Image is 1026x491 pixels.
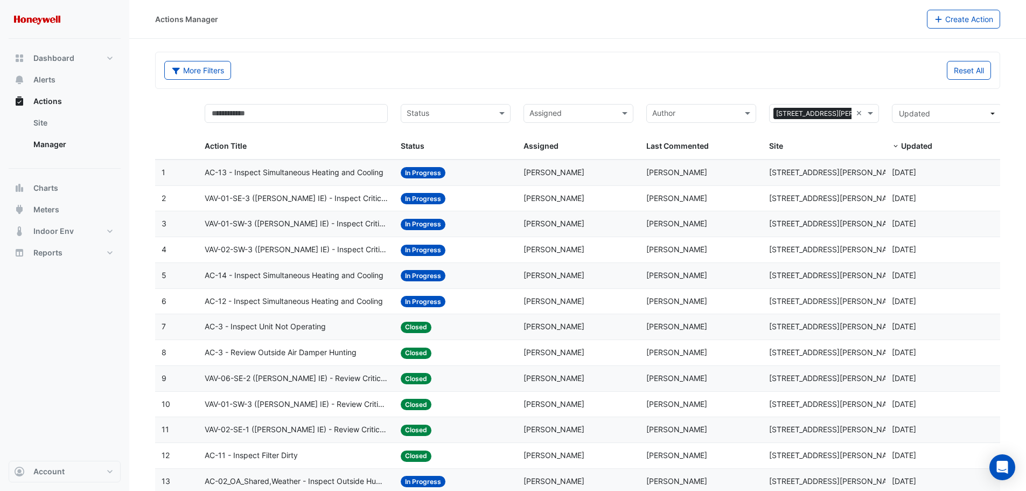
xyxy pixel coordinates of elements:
span: VAV-01-SW-3 ([PERSON_NAME] IE) - Review Critical Sensor Outside Range [205,398,388,411]
span: [STREET_ADDRESS][PERSON_NAME] [769,168,901,177]
button: Reports [9,242,121,264]
span: [STREET_ADDRESS][PERSON_NAME] [769,374,901,383]
span: Updated [899,109,930,118]
span: 2025-09-22T11:49:35.732 [892,296,916,306]
span: Indoor Env [33,226,74,237]
span: In Progress [401,193,445,204]
span: [STREET_ADDRESS][PERSON_NAME] [769,219,901,228]
span: In Progress [401,476,445,487]
span: Updated [901,141,932,150]
span: [PERSON_NAME] [646,193,707,203]
app-icon: Alerts [14,74,25,85]
button: Reset All [947,61,991,80]
button: More Filters [164,61,231,80]
span: 1 [162,168,165,177]
a: Site [25,112,121,134]
span: AC-11 - Inspect Filter Dirty [205,449,298,462]
span: [PERSON_NAME] [524,168,584,177]
span: VAV-01-SW-3 ([PERSON_NAME] IE) - Inspect Critical Sensor Broken [205,218,388,230]
span: In Progress [401,296,445,307]
span: [PERSON_NAME] [524,374,584,383]
span: [PERSON_NAME] [646,374,707,383]
span: VAV-01-SE-3 ([PERSON_NAME] IE) - Inspect Critical Sensor Broken [205,192,388,205]
span: 2025-09-30T13:21:47.933 [892,245,916,254]
span: [STREET_ADDRESS][PERSON_NAME] [769,425,901,434]
button: Alerts [9,69,121,91]
span: [PERSON_NAME] [524,399,584,409]
span: AC-14 - Inspect Simultaneous Heating and Cooling [205,269,383,282]
span: VAV-06-SE-2 ([PERSON_NAME] IE) - Review Critical Sensor Outside Range [205,372,388,385]
span: 2025-08-21T13:50:49.649 [892,322,916,331]
span: VAV-02-SE-1 ([PERSON_NAME] IE) - Review Critical Sensor Outside Range [205,424,388,436]
span: Dashboard [33,53,74,64]
span: [PERSON_NAME] [524,348,584,357]
span: [PERSON_NAME] [646,296,707,306]
span: 2025-08-19T14:23:54.294 [892,374,916,383]
span: 4 [162,245,166,254]
span: 2025-08-05T08:12:19.614 [892,451,916,460]
span: [PERSON_NAME] [524,296,584,306]
span: AC-3 - Review Outside Air Damper Hunting [205,347,357,359]
div: Actions [9,112,121,160]
span: [PERSON_NAME] [646,168,707,177]
span: [PERSON_NAME] [646,348,707,357]
span: Charts [33,183,58,193]
span: 3 [162,219,166,228]
span: 2025-08-19T14:23:41.318 [892,399,916,409]
span: 2025-09-30T13:22:13.343 [892,219,916,228]
span: AC-3 - Inspect Unit Not Operating [205,321,326,333]
span: [STREET_ADDRESS][PERSON_NAME] [769,399,901,409]
a: Manager [25,134,121,155]
span: [PERSON_NAME] [524,245,584,254]
span: [STREET_ADDRESS][PERSON_NAME] [769,271,901,280]
span: 2025-08-19T14:23:33.096 [892,425,916,434]
span: [PERSON_NAME] [646,476,707,486]
span: Site [769,141,783,150]
span: Status [401,141,424,150]
img: Company Logo [13,9,61,30]
span: In Progress [401,270,445,281]
span: [STREET_ADDRESS][PERSON_NAME] [769,296,901,306]
span: [PERSON_NAME] [524,322,584,331]
span: 2 [162,193,166,203]
span: AC-02_OA_Shared,Weather - Inspect Outside Humidity Miscalibrated Sensor [205,475,388,488]
span: Alerts [33,74,55,85]
span: In Progress [401,219,445,230]
span: 2025-08-19T14:25:25.476 [892,348,916,357]
app-icon: Reports [14,247,25,258]
div: Actions Manager [155,13,218,25]
span: 2025-09-30T13:22:35.789 [892,193,916,203]
app-icon: Indoor Env [14,226,25,237]
span: [STREET_ADDRESS][PERSON_NAME] [769,451,901,460]
span: 11 [162,425,169,434]
span: VAV-02-SW-3 ([PERSON_NAME] IE) - Inspect Critical Sensor Broken [205,244,388,256]
span: 8 [162,348,166,357]
span: [PERSON_NAME] [646,271,707,280]
span: [STREET_ADDRESS][PERSON_NAME] [773,108,894,120]
span: [PERSON_NAME] [524,271,584,280]
app-icon: Charts [14,183,25,193]
button: Indoor Env [9,220,121,242]
span: 10 [162,399,170,409]
span: [STREET_ADDRESS][PERSON_NAME] [769,193,901,203]
span: [PERSON_NAME] [646,219,707,228]
span: Closed [401,373,431,384]
app-icon: Dashboard [14,53,25,64]
span: [STREET_ADDRESS][PERSON_NAME] [769,322,901,331]
span: Action Title [205,141,247,150]
span: 5 [162,271,166,280]
span: AC-12 - Inspect Simultaneous Heating and Cooling [205,295,383,308]
span: 9 [162,374,166,383]
span: Assigned [524,141,559,150]
button: Meters [9,199,121,220]
app-icon: Meters [14,204,25,215]
span: Closed [401,451,431,462]
span: Last Commented [646,141,709,150]
span: [PERSON_NAME] [524,425,584,434]
span: [PERSON_NAME] [646,451,707,460]
button: Account [9,461,121,482]
span: 2025-07-18T14:31:48.737 [892,476,916,486]
span: 13 [162,476,170,486]
span: [STREET_ADDRESS][PERSON_NAME] [769,245,901,254]
span: [STREET_ADDRESS][PERSON_NAME] [769,476,901,486]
